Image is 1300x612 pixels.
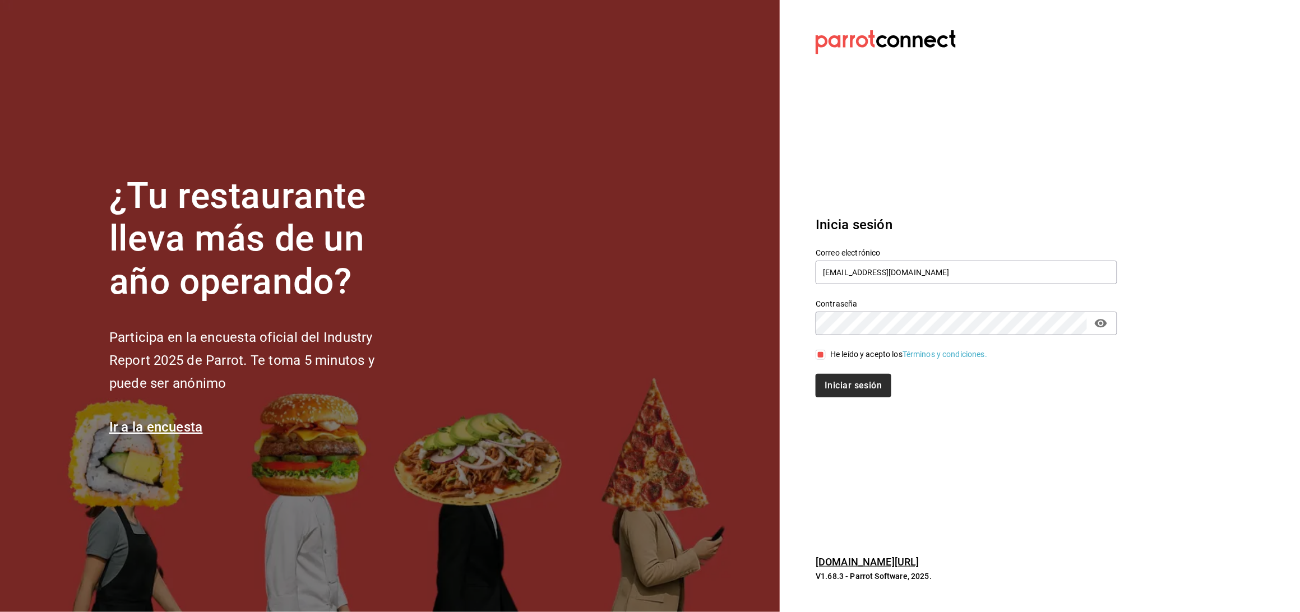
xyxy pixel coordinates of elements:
[109,175,412,304] h1: ¿Tu restaurante lleva más de un año operando?
[816,261,1117,284] input: Ingresa tu correo electrónico
[109,326,412,395] h2: Participa en la encuesta oficial del Industry Report 2025 de Parrot. Te toma 5 minutos y puede se...
[816,571,1117,582] p: V1.68.3 - Parrot Software, 2025.
[109,419,203,435] a: Ir a la encuesta
[816,300,1117,308] label: Contraseña
[903,350,987,359] a: Términos y condiciones.
[1091,314,1111,333] button: passwordField
[816,556,919,568] a: [DOMAIN_NAME][URL]
[816,374,891,397] button: Iniciar sesión
[830,349,987,360] div: He leído y acepto los
[816,215,1117,235] h3: Inicia sesión
[816,249,1117,257] label: Correo electrónico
